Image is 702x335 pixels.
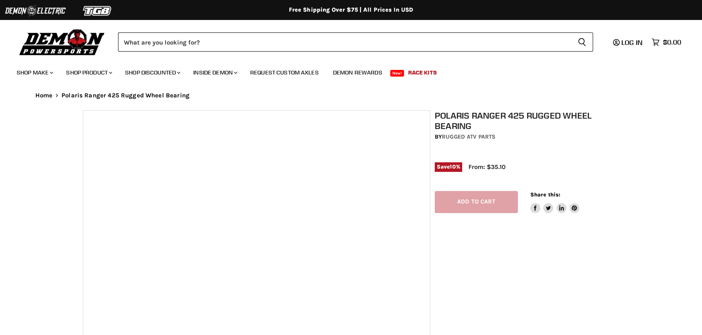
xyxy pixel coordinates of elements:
a: Log in [609,39,648,46]
a: Shop Discounted [119,64,185,81]
a: Home [35,92,53,99]
a: Demon Rewards [327,64,389,81]
span: From: $35.10 [468,163,505,171]
span: Log in [621,38,643,47]
img: Demon Electric Logo 2 [4,3,67,19]
a: $0.00 [648,36,685,48]
a: Shop Make [10,64,58,81]
span: 10 [450,164,456,170]
ul: Main menu [10,61,679,81]
div: Free Shipping Over $75 | All Prices In USD [19,6,684,14]
a: Request Custom Axles [244,64,325,81]
button: Search [571,32,593,52]
span: $0.00 [663,38,681,46]
aside: Share this: [530,191,580,213]
img: Demon Powersports [17,27,108,57]
nav: Breadcrumbs [19,92,684,99]
a: Shop Product [60,64,117,81]
input: Search [118,32,571,52]
form: Product [118,32,593,52]
a: Race Kits [402,64,443,81]
span: Polaris Ranger 425 Rugged Wheel Bearing [62,92,190,99]
img: TGB Logo 2 [67,3,129,19]
span: Share this: [530,191,560,198]
a: Inside Demon [187,64,242,81]
span: Save % [435,162,462,171]
div: by [435,132,624,141]
h1: Polaris Ranger 425 Rugged Wheel Bearing [435,110,624,131]
a: Rugged ATV Parts [442,133,495,140]
span: New! [390,70,404,77]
